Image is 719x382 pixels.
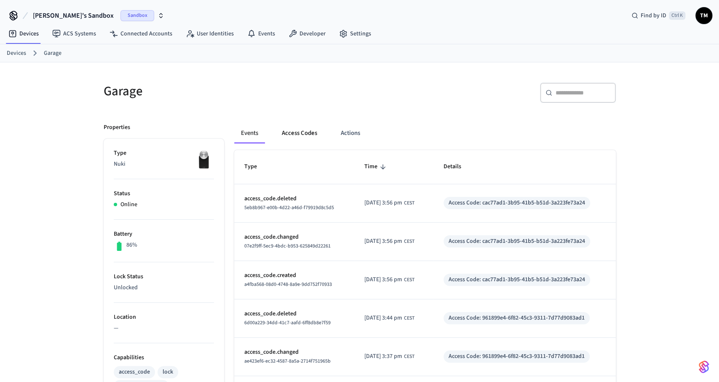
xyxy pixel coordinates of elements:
div: Europe/Zagreb [364,314,414,323]
div: Access Code: cac77ad1-3b95-41b5-b51d-3a223fe73a24 [449,275,585,284]
p: access_code.deleted [244,309,345,318]
span: CEST [404,276,414,284]
span: [DATE] 3:56 pm [364,199,402,207]
span: 5eb8b967-e00b-4d22-a46d-f79919d8c5d5 [244,204,334,211]
span: Ctrl K [669,11,685,20]
p: Online [120,200,137,209]
div: Europe/Zagreb [364,237,414,246]
p: Unlocked [114,283,214,292]
a: Connected Accounts [103,26,179,41]
img: SeamLogoGradient.69752ec5.svg [699,360,709,374]
h5: Garage [104,83,355,100]
a: ACS Systems [45,26,103,41]
span: [PERSON_NAME]'s Sandbox [33,11,114,21]
p: Battery [114,230,214,239]
span: TM [696,8,711,23]
p: access_code.changed [244,233,345,242]
a: Garage [44,49,61,58]
p: 86% [126,241,137,250]
span: ae423ef6-ec32-4587-8a5a-2714f751965b [244,358,331,365]
a: User Identities [179,26,241,41]
p: access_code.changed [244,348,345,357]
a: Devices [2,26,45,41]
div: Access Code: 961899e4-6f82-45c3-9311-7d77d9083ad1 [449,314,585,323]
button: Events [234,123,265,143]
div: Europe/Zagreb [364,199,414,207]
a: Settings [332,26,378,41]
span: CEST [404,199,414,207]
img: Nuki Smart Lock 3.0 Pro Black, Front [193,149,214,170]
span: [DATE] 3:44 pm [364,314,402,323]
div: Europe/Zagreb [364,352,414,361]
p: Status [114,189,214,198]
span: [DATE] 3:56 pm [364,237,402,246]
button: TM [695,7,712,24]
span: Find by ID [641,11,666,20]
button: Actions [334,123,367,143]
div: access_code [119,368,150,377]
p: Capabilities [114,353,214,362]
a: Events [241,26,282,41]
div: Find by IDCtrl K [625,8,692,23]
div: Access Code: 961899e4-6f82-45c3-9311-7d77d9083ad1 [449,352,585,361]
div: ant example [234,123,616,143]
p: Location [114,313,214,322]
div: Europe/Zagreb [364,275,414,284]
span: CEST [404,315,414,322]
a: Devices [7,49,26,58]
p: Type [114,149,214,158]
p: — [114,324,214,333]
a: Developer [282,26,332,41]
div: lock [163,368,173,377]
span: Sandbox [120,10,154,21]
p: Nuki [114,160,214,169]
span: [DATE] 3:37 pm [364,352,402,361]
p: access_code.created [244,271,345,280]
p: Lock Status [114,272,214,281]
span: 6d00a229-34dd-41c7-aafd-6ff8db8e7f59 [244,319,331,326]
button: Access Codes [275,123,324,143]
span: a4fba568-08d0-4748-8a9e-9dd752f70933 [244,281,332,288]
span: [DATE] 3:56 pm [364,275,402,284]
span: CEST [404,238,414,245]
span: Type [244,160,268,173]
div: Access Code: cac77ad1-3b95-41b5-b51d-3a223fe73a24 [449,199,585,207]
p: Properties [104,123,130,132]
span: CEST [404,353,414,360]
span: Time [364,160,388,173]
div: Access Code: cac77ad1-3b95-41b5-b51d-3a223fe73a24 [449,237,585,246]
span: Details [444,160,472,173]
span: 07e2f9ff-5ec9-4bdc-b953-625849d22261 [244,242,331,250]
p: access_code.deleted [244,194,345,203]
